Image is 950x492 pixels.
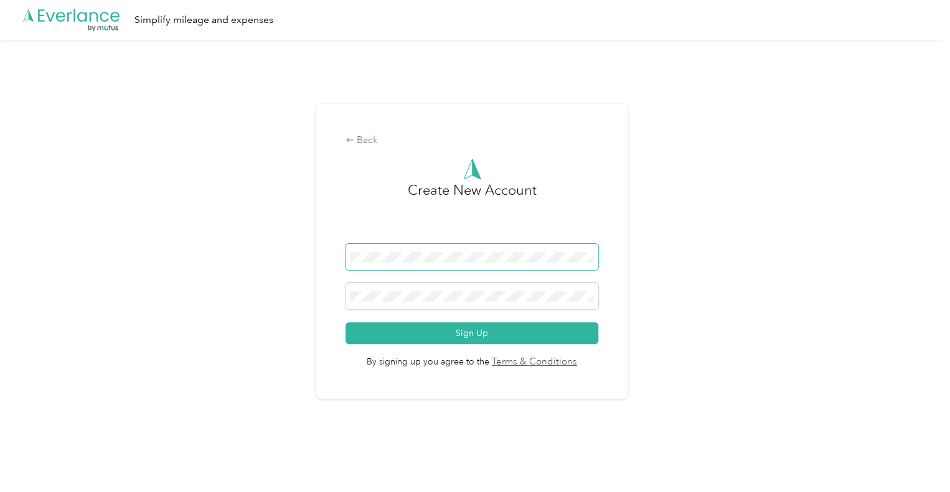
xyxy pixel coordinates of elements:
div: Back [346,133,598,148]
h3: Create New Account [408,180,537,244]
a: Terms & Conditions [489,355,577,369]
span: By signing up you agree to the [346,344,598,369]
div: Simplify mileage and expenses [134,12,273,28]
button: Sign Up [346,322,598,344]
